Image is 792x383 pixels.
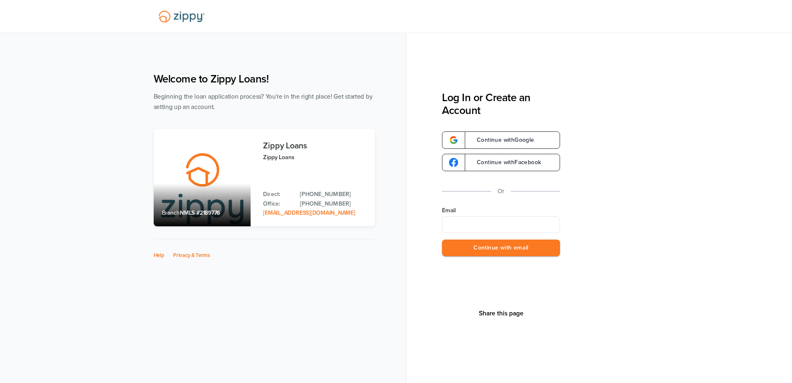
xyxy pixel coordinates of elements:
[442,131,560,149] a: google-logoContinue withGoogle
[263,199,292,208] p: Office:
[442,240,560,257] button: Continue with email
[263,209,355,216] a: Email Address: zippyguide@zippymh.com
[300,199,366,208] a: Office Phone: 512-975-2947
[154,252,164,259] a: Help
[468,137,534,143] span: Continue with Google
[476,309,526,318] button: Share This Page
[300,190,366,199] a: Direct Phone: 512-975-2947
[154,93,373,111] span: Beginning the loan application process? You're in the right place! Get started by setting up an a...
[180,209,220,216] span: NMLS #2189776
[442,206,560,215] label: Email
[263,190,292,199] p: Direct:
[263,153,366,162] p: Zippy Loans
[154,73,375,85] h1: Welcome to Zippy Loans!
[162,209,180,216] span: Branch
[173,252,210,259] a: Privacy & Terms
[442,154,560,171] a: google-logoContinue withFacebook
[498,186,505,196] p: Or
[449,158,458,167] img: google-logo
[468,160,541,165] span: Continue with Facebook
[442,91,560,117] h3: Log In or Create an Account
[449,136,458,145] img: google-logo
[442,216,560,233] input: Email Address
[263,141,366,150] h3: Zippy Loans
[154,7,210,26] img: Lender Logo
